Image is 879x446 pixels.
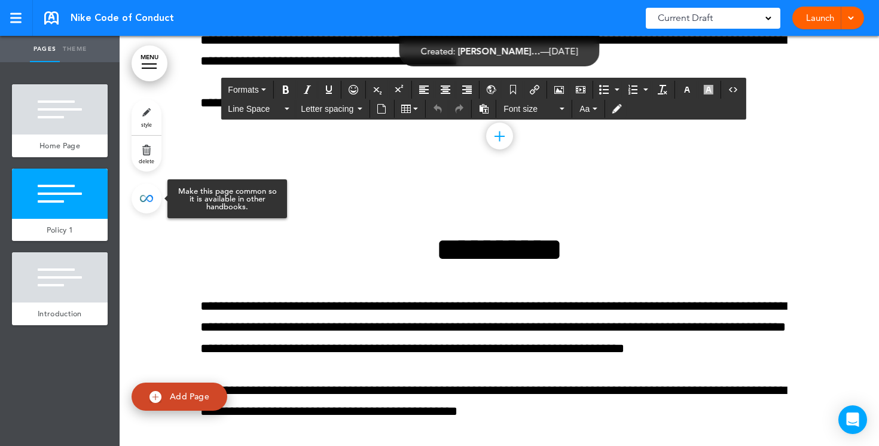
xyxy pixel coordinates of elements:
div: Insert/edit media [570,81,591,99]
div: Airmason image [549,81,569,99]
a: Policy 1 [12,219,108,242]
div: Italic [297,81,318,99]
div: Insert/edit airmason link [524,81,545,99]
div: Align center [435,81,456,99]
a: delete [132,136,161,172]
img: add.svg [149,391,161,403]
span: Letter spacing [301,103,355,115]
span: Font size [503,103,557,115]
a: Home Page [12,135,108,157]
span: Nike Code of Conduct [71,11,174,25]
div: Open Intercom Messenger [838,405,867,434]
div: Align right [457,81,477,99]
div: Insert/Edit global anchor link [481,81,502,99]
span: Policy 1 [47,225,73,235]
span: Aa [579,104,590,114]
div: Align left [414,81,434,99]
span: Formats [228,85,258,94]
span: Created: [421,45,456,57]
div: Underline [319,81,339,99]
div: Superscript [389,81,410,99]
span: [DATE] [550,45,578,57]
div: Table [396,100,423,118]
div: Undo [428,100,448,118]
span: [PERSON_NAME]… [458,45,541,57]
a: MENU [132,45,167,81]
div: Source code [723,81,743,99]
a: Launch [801,7,839,29]
span: Introduction [38,308,82,319]
div: Clear formatting [652,81,673,99]
div: Toggle Tracking Changes [606,100,627,118]
span: Line Space [228,103,282,115]
div: Numbered list [624,81,651,99]
div: Bullet list [595,81,622,99]
div: Paste as text [474,100,494,118]
div: Insert document [371,100,392,118]
a: Introduction [12,303,108,325]
div: — [421,47,578,56]
a: Add Page [132,383,227,411]
a: Pages [30,36,60,62]
span: delete [139,157,154,164]
span: Home Page [39,140,80,151]
span: Current Draft [658,10,713,26]
div: Make this page common so it is available in other handbooks. [167,179,287,218]
span: style [141,121,152,128]
div: Redo [449,100,469,118]
span: Add Page [170,391,209,402]
a: Theme [60,36,90,62]
div: Bold [276,81,296,99]
div: Subscript [368,81,388,99]
div: Anchor [503,81,523,99]
a: style [132,99,161,135]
